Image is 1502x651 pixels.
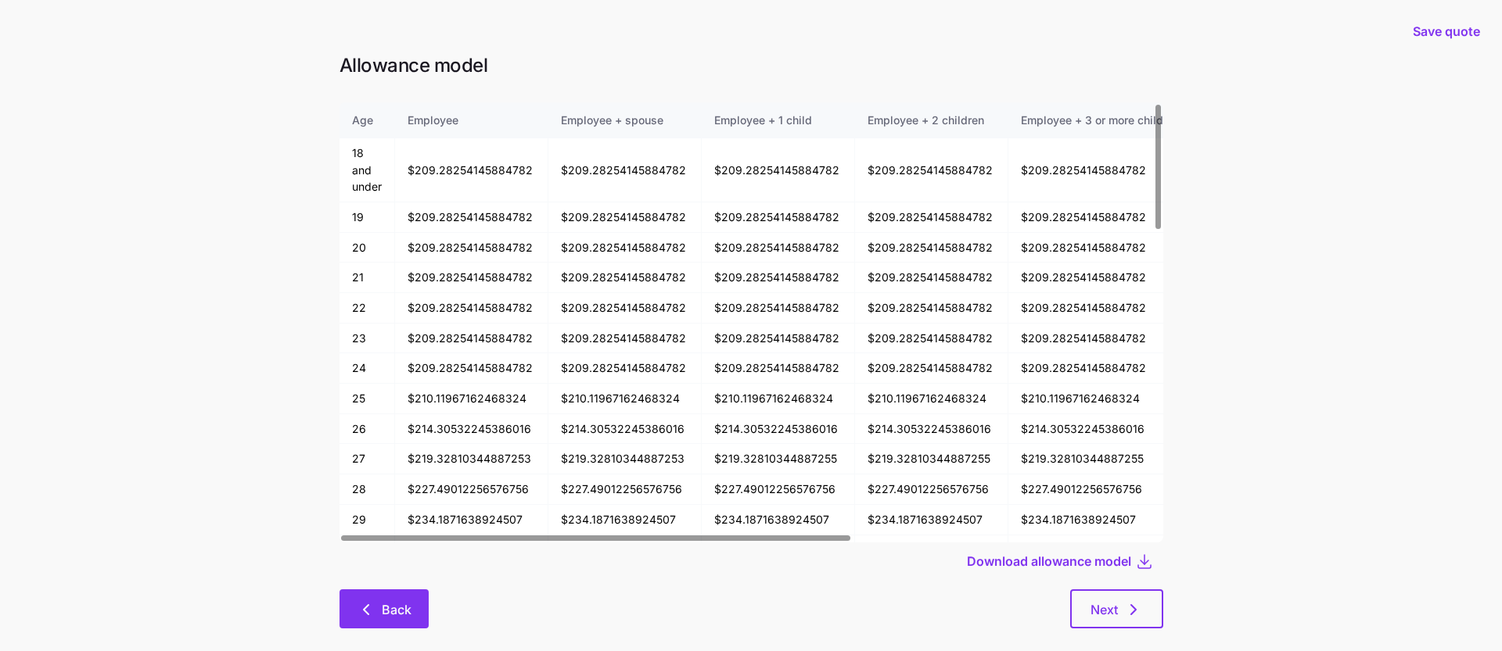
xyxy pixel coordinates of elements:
[855,384,1008,414] td: $210.11967162468324
[548,324,702,354] td: $209.28254145884782
[702,138,855,202] td: $209.28254145884782
[1008,138,1193,202] td: $209.28254145884782
[855,444,1008,474] td: $219.32810344887255
[548,233,702,263] td: $209.28254145884782
[395,263,548,293] td: $209.28254145884782
[1008,202,1193,233] td: $209.28254145884782
[702,414,855,445] td: $214.30532245386016
[340,324,395,354] td: 23
[395,233,548,263] td: $209.28254145884782
[1008,474,1193,505] td: $227.49012256576756
[702,505,855,535] td: $234.1871638924507
[1070,589,1163,628] button: Next
[548,138,702,202] td: $209.28254145884782
[855,414,1008,445] td: $214.30532245386016
[340,444,395,474] td: 27
[702,474,855,505] td: $227.49012256576756
[561,112,688,129] div: Employee + spouse
[340,293,395,324] td: 22
[340,505,395,535] td: 29
[340,53,1163,77] h1: Allowance model
[855,233,1008,263] td: $209.28254145884782
[340,353,395,384] td: 24
[1008,384,1193,414] td: $210.11967162468324
[395,444,548,474] td: $219.32810344887253
[340,202,395,233] td: 19
[702,263,855,293] td: $209.28254145884782
[395,138,548,202] td: $209.28254145884782
[702,202,855,233] td: $209.28254145884782
[395,414,548,445] td: $214.30532245386016
[548,263,702,293] td: $209.28254145884782
[548,505,702,535] td: $234.1871638924507
[395,474,548,505] td: $227.49012256576756
[1091,600,1118,619] span: Next
[408,112,535,129] div: Employee
[340,233,395,263] td: 20
[395,293,548,324] td: $209.28254145884782
[548,293,702,324] td: $209.28254145884782
[855,263,1008,293] td: $209.28254145884782
[382,600,411,619] span: Back
[967,552,1131,571] span: Download allowance model
[967,552,1135,571] button: Download allowance model
[1008,324,1193,354] td: $209.28254145884782
[340,263,395,293] td: 21
[395,202,548,233] td: $209.28254145884782
[548,353,702,384] td: $209.28254145884782
[548,384,702,414] td: $210.11967162468324
[548,444,702,474] td: $219.32810344887253
[855,293,1008,324] td: $209.28254145884782
[340,589,429,628] button: Back
[855,138,1008,202] td: $209.28254145884782
[702,324,855,354] td: $209.28254145884782
[868,112,995,129] div: Employee + 2 children
[1400,9,1493,53] button: Save quote
[702,384,855,414] td: $210.11967162468324
[702,233,855,263] td: $209.28254145884782
[855,353,1008,384] td: $209.28254145884782
[1008,505,1193,535] td: $234.1871638924507
[1021,112,1180,129] div: Employee + 3 or more children
[855,324,1008,354] td: $209.28254145884782
[702,353,855,384] td: $209.28254145884782
[702,444,855,474] td: $219.32810344887255
[395,505,548,535] td: $234.1871638924507
[855,474,1008,505] td: $227.49012256576756
[340,414,395,445] td: 26
[548,414,702,445] td: $214.30532245386016
[1008,353,1193,384] td: $209.28254145884782
[855,505,1008,535] td: $234.1871638924507
[340,535,395,566] td: 30
[1413,22,1480,41] span: Save quote
[855,202,1008,233] td: $209.28254145884782
[352,112,382,129] div: Age
[1008,444,1193,474] td: $219.32810344887255
[340,384,395,414] td: 25
[714,112,842,129] div: Employee + 1 child
[340,474,395,505] td: 28
[395,324,548,354] td: $209.28254145884782
[1008,263,1193,293] td: $209.28254145884782
[548,474,702,505] td: $227.49012256576756
[340,138,395,202] td: 18 and under
[1008,414,1193,445] td: $214.30532245386016
[548,202,702,233] td: $209.28254145884782
[395,353,548,384] td: $209.28254145884782
[702,293,855,324] td: $209.28254145884782
[1008,233,1193,263] td: $209.28254145884782
[1008,293,1193,324] td: $209.28254145884782
[395,384,548,414] td: $210.11967162468324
